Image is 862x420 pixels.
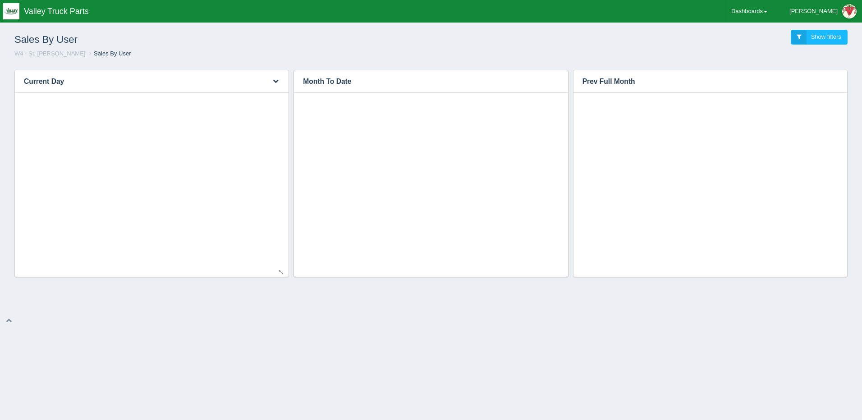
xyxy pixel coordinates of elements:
h1: Sales By User [14,30,431,50]
h3: Prev Full Month [573,70,834,93]
h3: Month To Date [294,70,554,93]
span: Show filters [811,33,841,40]
img: Profile Picture [842,4,857,18]
img: q1blfpkbivjhsugxdrfq.png [3,3,19,19]
a: Show filters [791,30,848,45]
div: [PERSON_NAME] [789,2,838,20]
h3: Current Day [15,70,261,93]
li: Sales By User [87,50,131,58]
a: W4 - St. [PERSON_NAME] [14,50,85,57]
span: Valley Truck Parts [24,7,89,16]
